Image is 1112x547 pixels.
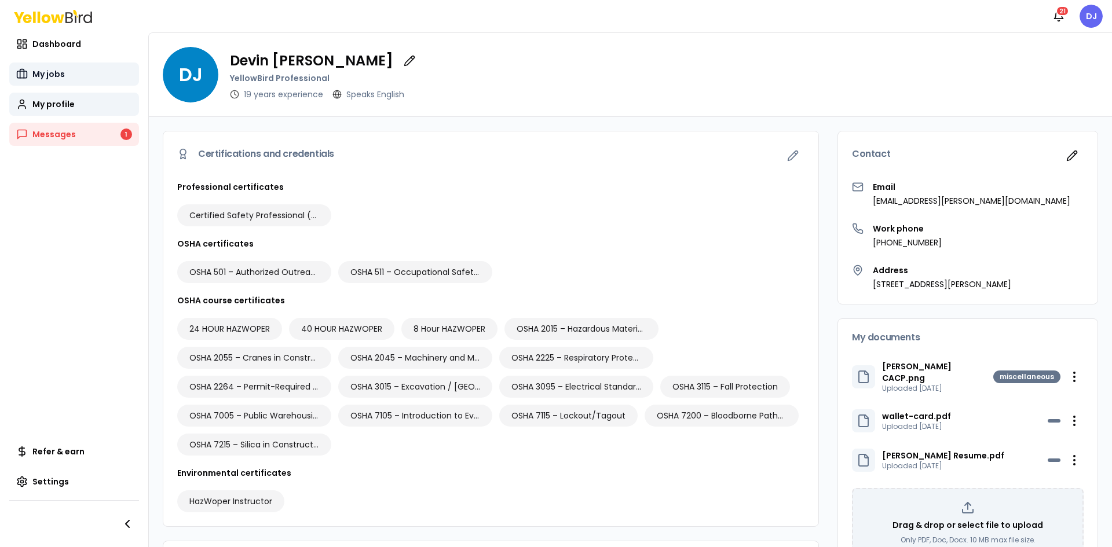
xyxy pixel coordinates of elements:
span: Settings [32,476,69,487]
h3: OSHA certificates [177,238,804,249]
span: OSHA 7215 – Silica in Construction / Maritime / General Industries [189,439,319,450]
span: OSHA 3095 – Electrical Standards (Low Voltage – Federal) [511,381,641,392]
a: My jobs [9,63,139,86]
div: OSHA 7105 – Introduction to Evacuation and Emergency Planning [338,405,492,427]
div: OSHA 2015 – Hazardous Materials [504,318,659,340]
div: OSHA 3095 – Electrical Standards (Low Voltage – Federal) [499,376,653,398]
span: OSHA 2264 – Permit-Required Confined Space Entry [189,381,319,392]
span: OSHA 2015 – Hazardous Materials [517,323,646,335]
span: 8 Hour HAZWOPER [414,323,485,335]
div: 40 HOUR HAZWOPER [289,318,394,340]
span: HazWoper Instructor [189,495,272,507]
div: OSHA 7115 – Lockout/Tagout [499,405,638,427]
div: 1 [120,129,132,140]
div: OSHA 7200 – Bloodborne Pathogens Exposure Control for Healthcare Facilities [645,405,799,427]
p: Drag & drop or select file to upload [892,519,1043,531]
div: HazWoper Instructor [177,490,284,512]
p: Devin [PERSON_NAME] [230,54,393,68]
p: [STREET_ADDRESS][PERSON_NAME] [873,278,1011,290]
span: DJ [1080,5,1103,28]
p: wallet-card.pdf [882,410,951,422]
span: OSHA 7005 – Public Warehousing and Storage [189,410,319,421]
div: OSHA 3115 – Fall Protection [660,376,790,398]
p: Uploaded [DATE] [882,384,993,393]
a: My profile [9,93,139,116]
a: Messages1 [9,123,139,146]
span: OSHA 7200 – Bloodborne Pathogens Exposure Control for Healthcare Facilities [657,410,787,421]
span: Contact [852,149,890,159]
h3: Professional certificates [177,181,804,193]
span: OSHA 501 – Authorized Outreach Instructor for General Industry [189,266,319,278]
div: OSHA 7005 – Public Warehousing and Storage [177,405,331,427]
div: 8 Hour HAZWOPER [401,318,498,340]
a: Refer & earn [9,440,139,463]
p: YellowBird Professional [230,72,421,84]
p: [PERSON_NAME] Resume.pdf [882,450,1004,461]
span: OSHA 3015 – Excavation / [GEOGRAPHIC_DATA] and Soil Mechanics [350,381,480,392]
a: Dashboard [9,32,139,56]
h3: Email [873,181,1070,193]
button: 21 [1047,5,1070,28]
div: OSHA 2225 – Respiratory Protection [499,347,653,369]
span: Certifications and credentials [198,149,334,159]
div: OSHA 3015 – Excavation / Trenching and Soil Mechanics [338,376,492,398]
div: miscellaneous [993,370,1060,383]
p: Uploaded [DATE] [882,422,951,431]
div: OSHA 501 – Authorized Outreach Instructor for General Industry [177,261,331,283]
span: Certified Safety Professional (CSP) [189,210,319,221]
p: Uploaded [DATE] [882,461,1004,471]
span: OSHA 7115 – Lockout/Tagout [511,410,625,421]
p: Speaks English [346,89,404,100]
span: 24 HOUR HAZWOPER [189,323,270,335]
p: [PHONE_NUMBER] [873,237,942,248]
span: My jobs [32,68,65,80]
span: OSHA 3115 – Fall Protection [672,381,778,392]
span: OSHA 2045 – Machinery and Machine Guarding Standards [350,352,480,364]
div: OSHA 2045 – Machinery and Machine Guarding Standards [338,347,492,369]
span: My profile [32,98,75,110]
span: 40 HOUR HAZWOPER [301,323,382,335]
span: OSHA 2055 – Cranes in Construction [189,352,319,364]
span: Refer & earn [32,446,85,457]
h3: OSHA course certificates [177,295,804,306]
p: Only PDF, Doc, Docx. 10 MB max file size. [901,535,1036,545]
h3: Environmental certificates [177,467,804,479]
h3: Work phone [873,223,942,234]
div: 24 HOUR HAZWOPER [177,318,282,340]
a: Settings [9,470,139,493]
span: OSHA 7105 – Introduction to Evacuation and Emergency Planning [350,410,480,421]
p: [PERSON_NAME] CACP.png [882,361,993,384]
span: My documents [852,333,920,342]
span: OSHA 2225 – Respiratory Protection [511,352,641,364]
span: Messages [32,129,76,140]
span: Dashboard [32,38,81,50]
span: DJ [163,47,218,102]
span: OSHA 511 – Occupational Safety & Health Standards for General Industry (30-Hour) [350,266,480,278]
div: 21 [1056,6,1069,16]
div: OSHA 7215 – Silica in Construction / Maritime / General Industries [177,434,331,456]
p: 19 years experience [244,89,323,100]
p: [EMAIL_ADDRESS][PERSON_NAME][DOMAIN_NAME] [873,195,1070,207]
div: Certified Safety Professional (CSP) [177,204,331,226]
div: OSHA 2264 – Permit-Required Confined Space Entry [177,376,331,398]
div: OSHA 511 – Occupational Safety & Health Standards for General Industry (30-Hour) [338,261,492,283]
div: OSHA 2055 – Cranes in Construction [177,347,331,369]
h3: Address [873,265,1011,276]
